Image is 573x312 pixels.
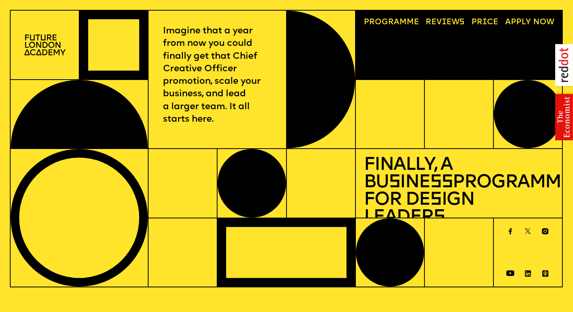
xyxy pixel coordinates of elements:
[360,15,423,31] a: Programme
[430,191,441,209] span: s
[505,18,511,26] span: A
[468,15,503,31] a: Price
[434,209,445,227] span: s
[422,15,469,31] a: Reviews
[389,174,400,192] span: s
[430,174,452,192] span: ss
[163,25,272,126] p: Imagine that a year from now you could finally get that Chief Creative Officer promotion, scale y...
[364,157,554,227] h1: Finally, a Bu ine Programme for De ign Leader
[394,18,399,26] span: a
[501,15,558,31] a: Apply now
